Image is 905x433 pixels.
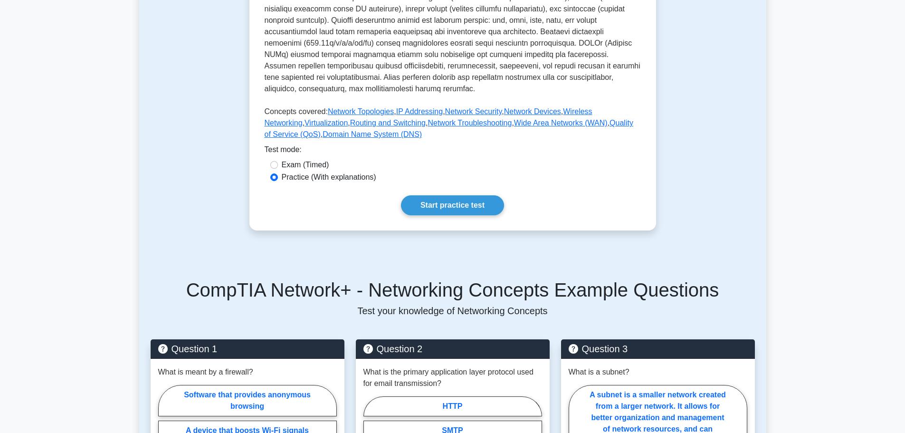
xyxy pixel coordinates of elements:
a: Network Security [445,107,502,115]
a: Virtualization [305,119,348,127]
p: What is a subnet? [569,366,629,378]
a: Wide Area Networks (WAN) [514,119,608,127]
a: IP Addressing [396,107,443,115]
a: Network Troubleshooting [428,119,512,127]
p: Concepts covered: , , , , , , , , , , [265,106,641,144]
p: What is the primary application layer protocol used for email transmission? [363,366,542,389]
a: Routing and Switching [350,119,426,127]
a: Domain Name System (DNS) [323,130,422,138]
div: Test mode: [265,144,641,159]
h5: Question 1 [158,343,337,355]
h5: CompTIA Network+ - Networking Concepts Example Questions [151,279,755,301]
p: Test your knowledge of Networking Concepts [151,305,755,317]
label: HTTP [363,396,542,416]
p: What is meant by a firewall? [158,366,253,378]
a: Start practice test [401,195,504,215]
label: Practice (With explanations) [282,172,376,183]
label: Software that provides anonymous browsing [158,385,337,416]
label: Exam (Timed) [282,159,329,171]
a: Network Topologies [328,107,394,115]
h5: Question 2 [363,343,542,355]
h5: Question 3 [569,343,747,355]
a: Network Devices [504,107,561,115]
